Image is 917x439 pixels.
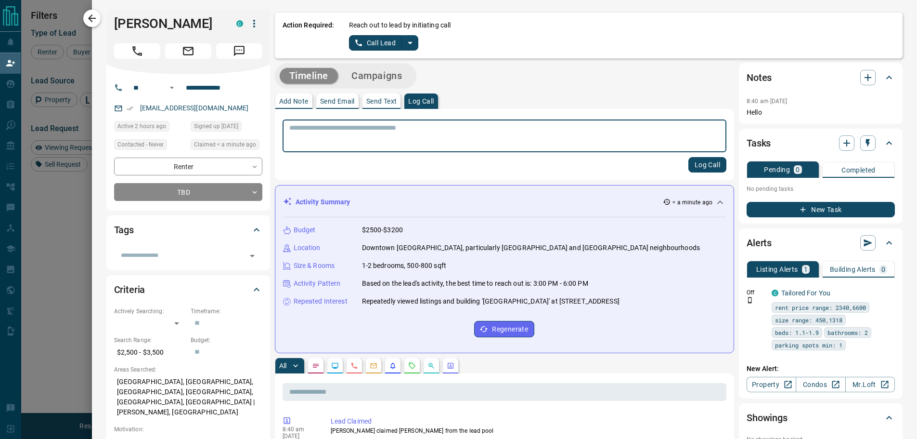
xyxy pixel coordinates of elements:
p: Timeframe: [191,307,262,316]
button: Open [166,82,178,93]
a: Mr.Loft [845,377,895,392]
p: Log Call [408,98,434,105]
button: Log Call [688,157,726,173]
svg: Opportunities [427,362,435,370]
p: All [279,362,287,369]
p: Lead Claimed [331,416,723,426]
span: bathrooms: 2 [827,328,868,337]
p: Building Alerts [830,266,876,273]
p: Motivation: [114,425,262,434]
div: Notes [747,66,895,89]
p: Downtown [GEOGRAPHIC_DATA], particularly [GEOGRAPHIC_DATA] and [GEOGRAPHIC_DATA] neighbourhoods [362,243,700,253]
div: Criteria [114,278,262,301]
h2: Tags [114,222,134,238]
div: Sun Oct 12 2025 [191,139,262,153]
svg: Emails [370,362,377,370]
div: split button [349,35,419,51]
button: Timeline [280,68,338,84]
span: rent price range: 2340,6600 [775,303,866,312]
p: Location [294,243,321,253]
p: Hello [747,107,895,118]
span: Email [165,43,211,59]
p: Search Range: [114,336,186,345]
div: Sun Oct 12 2025 [114,121,186,134]
a: Property [747,377,796,392]
p: Budget [294,225,316,235]
p: Repeatedly viewed listings and building '[GEOGRAPHIC_DATA]' at [STREET_ADDRESS] [362,296,620,306]
p: [PERSON_NAME] claimed [PERSON_NAME] from the lead pool [331,426,723,435]
div: Renter [114,158,262,175]
h1: [PERSON_NAME] [114,16,222,31]
p: 8:40 am [DATE] [747,98,788,105]
p: Send Text [366,98,397,105]
p: 1 [804,266,808,273]
svg: Calls [350,362,358,370]
div: Mon Apr 15 2024 [191,121,262,134]
svg: Lead Browsing Activity [331,362,339,370]
p: Activity Pattern [294,279,341,289]
svg: Email Verified [127,105,133,112]
div: condos.ca [772,290,778,296]
span: Contacted - Never [117,140,164,149]
p: New Alert: [747,364,895,374]
a: [EMAIL_ADDRESS][DOMAIN_NAME] [140,104,249,112]
p: Based on the lead's activity, the best time to reach out is: 3:00 PM - 6:00 PM [362,279,588,289]
p: Reach out to lead by initiating call [349,20,451,30]
p: $2500-$3200 [362,225,403,235]
p: Listing Alerts [756,266,798,273]
div: TBD [114,183,262,201]
span: Call [114,43,160,59]
p: < a minute ago [672,198,712,207]
button: New Task [747,202,895,217]
p: Completed [841,167,876,173]
p: 8:40 am [283,426,316,433]
div: Alerts [747,231,895,254]
div: Tasks [747,132,895,155]
p: 0 [881,266,885,273]
svg: Push Notification Only [747,297,753,304]
div: Tags [114,218,262,241]
button: Open [245,249,259,263]
span: parking spots min: 1 [775,340,842,350]
p: $2,500 - $3,500 [114,345,186,360]
p: No pending tasks [747,182,895,196]
p: Actively Searching: [114,307,186,316]
p: 1-2 bedrooms, 500-800 sqft [362,261,446,271]
p: Action Required: [283,20,335,51]
button: Campaigns [342,68,412,84]
h2: Alerts [747,235,772,251]
span: Signed up [DATE] [194,121,238,131]
button: Call Lead [349,35,402,51]
span: Message [216,43,262,59]
p: [GEOGRAPHIC_DATA], [GEOGRAPHIC_DATA], [GEOGRAPHIC_DATA], [GEOGRAPHIC_DATA], [GEOGRAPHIC_DATA], [G... [114,374,262,420]
span: Active 2 hours ago [117,121,166,131]
svg: Listing Alerts [389,362,397,370]
h2: Notes [747,70,772,85]
div: condos.ca [236,20,243,27]
svg: Agent Actions [447,362,454,370]
a: Condos [796,377,845,392]
button: Regenerate [474,321,534,337]
span: beds: 1.1-1.9 [775,328,819,337]
div: Showings [747,406,895,429]
div: Activity Summary< a minute ago [283,193,726,211]
p: 0 [796,166,800,173]
p: Add Note [279,98,309,105]
a: Tailored For You [781,289,830,297]
h2: Showings [747,410,788,426]
span: Claimed < a minute ago [194,140,256,149]
span: size range: 450,1318 [775,315,842,325]
p: Areas Searched: [114,365,262,374]
p: Send Email [320,98,355,105]
svg: Requests [408,362,416,370]
h2: Criteria [114,282,145,297]
p: Repeated Interest [294,296,348,306]
svg: Notes [312,362,320,370]
p: Budget: [191,336,262,345]
p: Off [747,288,766,297]
p: Pending [764,166,790,173]
p: Activity Summary [296,197,350,207]
p: Size & Rooms [294,261,335,271]
h2: Tasks [747,135,771,151]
